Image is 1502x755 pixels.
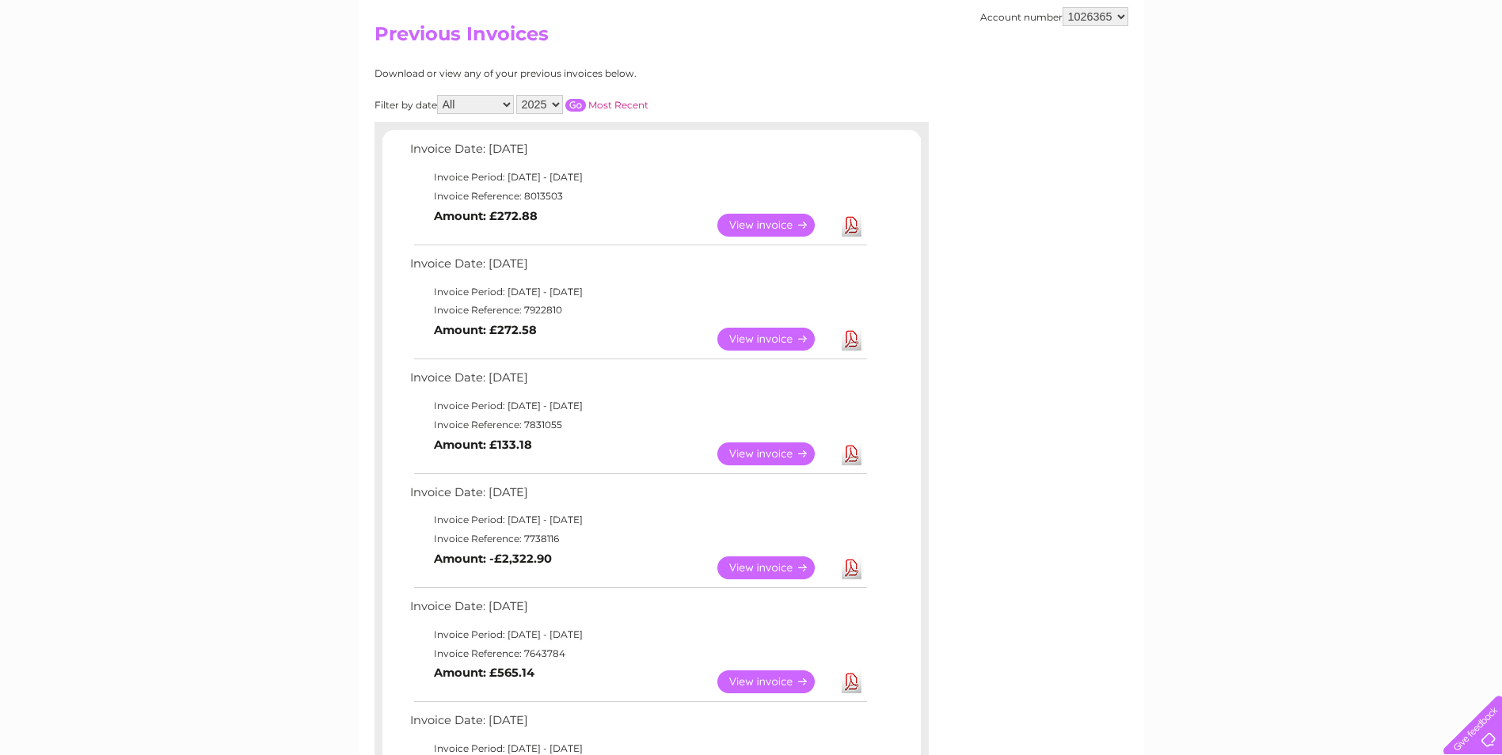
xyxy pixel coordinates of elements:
[842,442,861,465] a: Download
[842,214,861,237] a: Download
[980,7,1128,26] div: Account number
[717,442,834,465] a: View
[842,556,861,579] a: Download
[717,670,834,693] a: View
[434,666,534,680] b: Amount: £565.14
[1397,67,1435,79] a: Contact
[375,68,790,79] div: Download or view any of your previous invoices below.
[717,556,834,579] a: View
[717,214,834,237] a: View
[406,482,869,511] td: Invoice Date: [DATE]
[406,138,869,168] td: Invoice Date: [DATE]
[375,23,1128,53] h2: Previous Invoices
[406,596,869,625] td: Invoice Date: [DATE]
[1307,67,1355,79] a: Telecoms
[842,328,861,351] a: Download
[406,529,869,548] td: Invoice Reference: 7738116
[842,670,861,693] a: Download
[406,710,869,739] td: Invoice Date: [DATE]
[588,99,648,111] a: Most Recent
[406,510,869,529] td: Invoice Period: [DATE] - [DATE]
[406,644,869,663] td: Invoice Reference: 7643784
[406,301,869,320] td: Invoice Reference: 7922810
[1450,67,1487,79] a: Log out
[1263,67,1298,79] a: Energy
[406,253,869,283] td: Invoice Date: [DATE]
[1204,8,1313,28] a: 0333 014 3131
[1223,67,1253,79] a: Water
[406,625,869,644] td: Invoice Period: [DATE] - [DATE]
[434,438,532,452] b: Amount: £133.18
[1364,67,1387,79] a: Blog
[434,209,538,223] b: Amount: £272.88
[406,283,869,302] td: Invoice Period: [DATE] - [DATE]
[406,415,869,434] td: Invoice Reference: 7831055
[717,328,834,351] a: View
[378,9,1126,77] div: Clear Business is a trading name of Verastar Limited (registered in [GEOGRAPHIC_DATA] No. 3667643...
[434,552,552,566] b: Amount: -£2,322.90
[375,95,790,114] div: Filter by date
[434,323,537,337] b: Amount: £272.58
[52,41,133,89] img: logo.png
[406,187,869,206] td: Invoice Reference: 8013503
[406,367,869,396] td: Invoice Date: [DATE]
[406,396,869,415] td: Invoice Period: [DATE] - [DATE]
[406,168,869,187] td: Invoice Period: [DATE] - [DATE]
